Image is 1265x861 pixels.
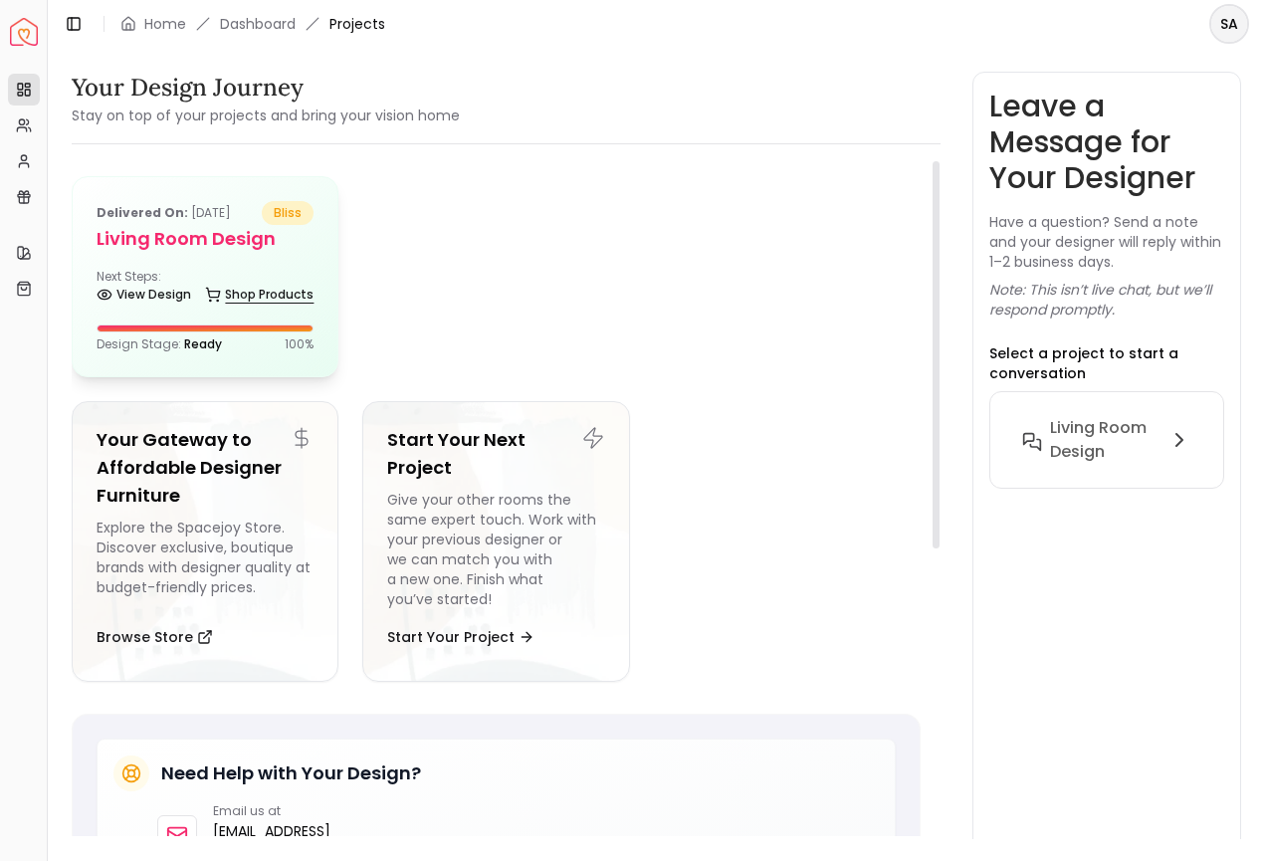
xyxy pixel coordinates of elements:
[989,212,1224,272] p: Have a question? Send a note and your designer will reply within 1–2 business days.
[97,336,222,352] p: Design Stage:
[97,204,188,221] b: Delivered on:
[387,490,604,609] div: Give your other rooms the same expert touch. Work with your previous designer or we can match you...
[97,426,314,510] h5: Your Gateway to Affordable Designer Furniture
[285,336,314,352] p: 100 %
[1050,416,1160,464] h6: Living Room design
[387,426,604,482] h5: Start Your Next Project
[1006,408,1207,472] button: Living Room design
[1211,6,1247,42] span: SA
[10,18,38,46] img: Spacejoy Logo
[72,72,460,104] h3: Your Design Journey
[184,335,222,352] span: Ready
[362,401,629,682] a: Start Your Next ProjectGive your other rooms the same expert touch. Work with your previous desig...
[72,401,338,682] a: Your Gateway to Affordable Designer FurnitureExplore the Spacejoy Store. Discover exclusive, bout...
[213,803,330,819] p: Email us at
[329,14,385,34] span: Projects
[97,518,314,609] div: Explore the Spacejoy Store. Discover exclusive, boutique brands with designer quality at budget-f...
[72,106,460,125] small: Stay on top of your projects and bring your vision home
[97,269,314,309] div: Next Steps:
[220,14,296,34] a: Dashboard
[97,201,231,225] p: [DATE]
[262,201,314,225] span: bliss
[120,14,385,34] nav: breadcrumb
[205,281,314,309] a: Shop Products
[989,89,1224,196] h3: Leave a Message for Your Designer
[1209,4,1249,44] button: SA
[989,343,1224,383] p: Select a project to start a conversation
[97,225,314,253] h5: Living Room design
[387,617,534,657] button: Start Your Project
[989,280,1224,320] p: Note: This isn’t live chat, but we’ll respond promptly.
[10,18,38,46] a: Spacejoy
[97,617,213,657] button: Browse Store
[161,759,421,787] h5: Need Help with Your Design?
[97,281,191,309] a: View Design
[144,14,186,34] a: Home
